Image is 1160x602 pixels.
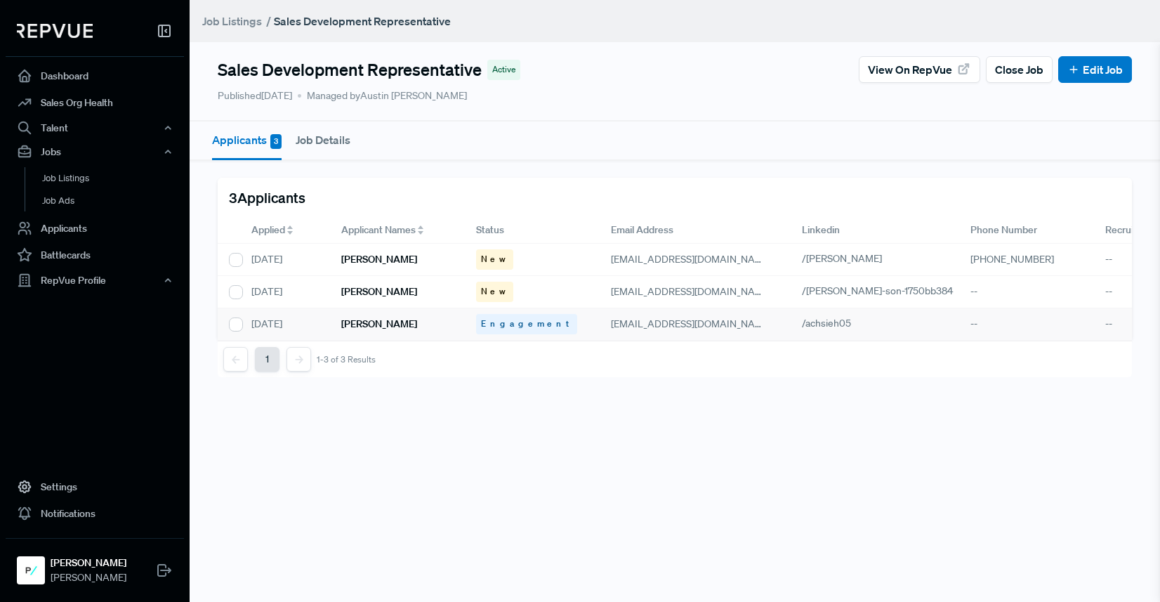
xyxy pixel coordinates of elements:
button: Previous [223,347,248,372]
span: [EMAIL_ADDRESS][DOMAIN_NAME] [611,253,772,266]
span: New [481,253,508,266]
a: /[PERSON_NAME]-son-1750bb384 [802,284,969,297]
div: 1-3 of 3 Results [317,355,376,365]
h5: 3 Applicants [229,189,305,206]
img: Polly [20,559,42,582]
span: Applicant Names [341,223,416,237]
span: Active [492,63,515,76]
div: -- [959,308,1094,341]
button: RepVue Profile [6,268,184,292]
a: Battlecards [6,242,184,268]
strong: Sales Development Representative [274,14,451,28]
div: Toggle SortBy [330,217,465,244]
a: Applicants [6,215,184,242]
button: View on RepVue [859,56,980,83]
span: View on RepVue [868,61,952,78]
h4: Sales Development Representative [218,60,482,80]
span: / [266,14,271,28]
span: Status [476,223,504,237]
h6: [PERSON_NAME] [341,318,417,330]
button: Job Details [296,122,350,158]
span: Linkedin [802,223,840,237]
span: New [481,285,508,298]
span: Email Address [611,223,673,237]
span: Phone Number [970,223,1037,237]
a: Job Listings [202,13,262,30]
p: Published [DATE] [218,89,292,103]
span: /[PERSON_NAME] [802,252,882,265]
button: Applicants [212,122,282,160]
a: /achsieh05 [802,317,867,329]
button: Next [286,347,311,372]
span: Recruiter [1105,223,1146,237]
span: Managed by Austin [PERSON_NAME] [298,89,467,103]
span: [PERSON_NAME] [51,570,126,585]
button: Edit Job [1058,56,1132,83]
a: Job Listings [25,167,203,190]
div: [DATE] [240,276,330,308]
span: /achsieh05 [802,317,851,329]
nav: pagination [223,347,376,372]
div: Toggle SortBy [240,217,330,244]
a: Sales Org Health [6,89,184,116]
button: 1 [255,347,279,372]
a: Edit Job [1067,61,1123,78]
a: Notifications [6,500,184,527]
span: Engagement [481,318,572,330]
h6: [PERSON_NAME] [341,254,417,266]
div: [PHONE_NUMBER] [959,244,1094,276]
img: RepVue [17,24,93,38]
a: Job Ads [25,190,203,212]
strong: [PERSON_NAME] [51,556,126,570]
div: [DATE] [240,244,330,276]
a: Polly[PERSON_NAME][PERSON_NAME] [6,538,184,591]
h6: [PERSON_NAME] [341,286,417,298]
button: Talent [6,116,184,140]
span: Close Job [995,61,1043,78]
span: /[PERSON_NAME]-son-1750bb384 [802,284,953,297]
a: Dashboard [6,63,184,89]
button: Jobs [6,140,184,164]
span: [EMAIL_ADDRESS][DOMAIN_NAME] [611,318,772,330]
a: /[PERSON_NAME] [802,252,898,265]
div: -- [959,276,1094,308]
span: [EMAIL_ADDRESS][DOMAIN_NAME] [611,285,772,298]
div: [DATE] [240,308,330,341]
span: Applied [251,223,285,237]
a: Settings [6,473,184,500]
span: 3 [270,134,282,149]
button: Close Job [986,56,1053,83]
